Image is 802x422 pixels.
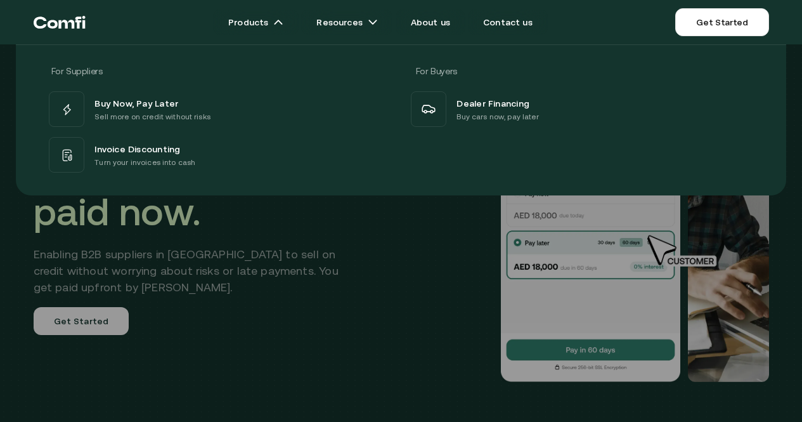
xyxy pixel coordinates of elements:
span: Invoice Discounting [94,141,180,156]
img: arrow icons [368,17,378,27]
a: Dealer FinancingBuy cars now, pay later [408,89,755,129]
p: Turn your invoices into cash [94,156,195,169]
img: arrow icons [273,17,283,27]
span: Buy Now, Pay Later [94,95,178,110]
p: Sell more on credit without risks [94,110,210,123]
a: Return to the top of the Comfi home page [34,3,86,41]
a: Invoice DiscountingTurn your invoices into cash [46,135,393,175]
span: For Buyers [416,66,457,76]
span: Dealer Financing [456,95,529,110]
a: About us [396,10,465,35]
p: Buy cars now, pay later [456,110,538,123]
a: Buy Now, Pay LaterSell more on credit without risks [46,89,393,129]
a: Contact us [468,10,548,35]
a: Resourcesarrow icons [301,10,392,35]
a: Get Started [675,8,768,36]
a: Productsarrow icons [213,10,299,35]
span: For Suppliers [51,66,102,76]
